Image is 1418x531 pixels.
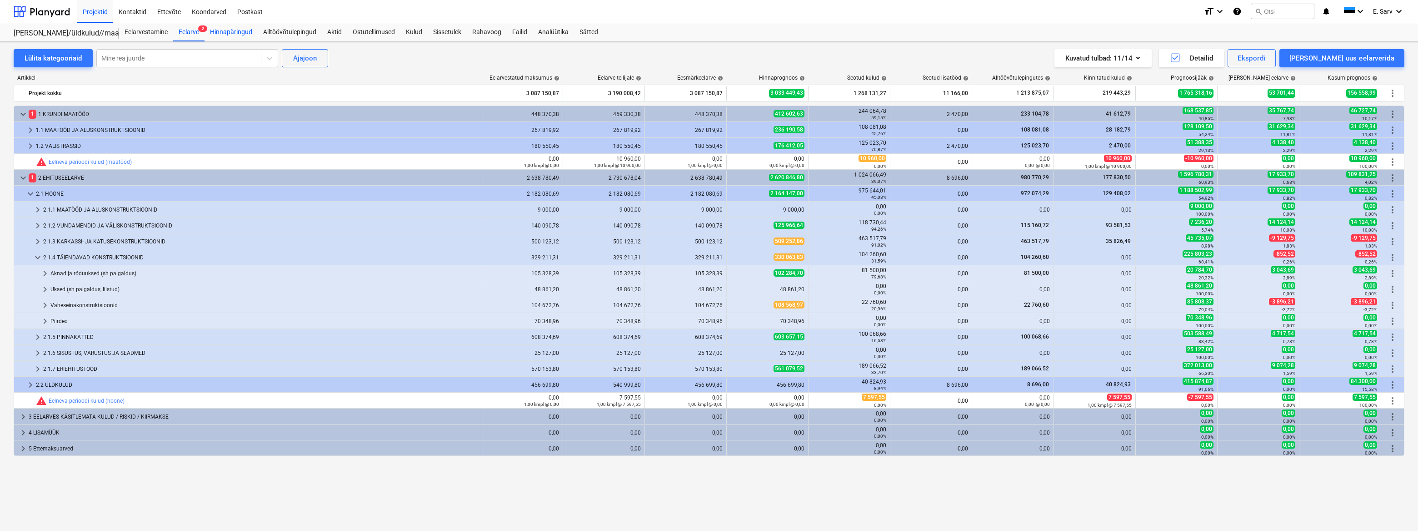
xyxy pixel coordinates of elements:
[1387,427,1398,438] span: Rohkem tegevusi
[774,142,804,149] span: 176 412,05
[1279,49,1404,67] button: [PERSON_NAME] uus eelarverida
[894,223,968,229] div: 0,00
[18,427,29,438] span: keyboard_arrow_right
[1362,116,1377,121] small: 10,17%
[1170,52,1213,64] div: Detailid
[1268,123,1295,130] span: 31 629,34
[1207,76,1214,81] span: help
[976,156,1050,168] div: 0,00
[812,251,886,264] div: 104 260,60
[14,49,93,67] button: Lülita kategooriaid
[730,156,804,168] div: 0,00
[598,75,641,81] div: Eelarve tellijale
[1387,411,1398,422] span: Rohkem tegevusi
[485,127,559,133] div: 267 819,92
[1058,254,1132,261] div: 0,00
[1025,163,1050,168] small: 0,00 @ 0,00
[649,111,723,117] div: 448 370,38
[1373,8,1393,15] span: E. Sarv
[173,23,205,41] a: Eelarve2
[649,143,723,149] div: 180 550,45
[1058,207,1132,213] div: 0,00
[871,258,886,263] small: 31,59%
[567,127,641,133] div: 267 819,92
[1268,187,1295,194] span: 17 933,70
[485,254,559,261] div: 329 211,31
[769,190,804,197] span: 2 164 147,00
[400,23,428,41] a: Kulud
[1198,196,1213,201] small: 54,92%
[567,156,641,168] div: 10 960,00
[961,76,969,81] span: help
[567,86,641,101] div: 3 190 008,42
[258,23,322,41] div: Alltöövõtulepingud
[1387,364,1398,374] span: Rohkem tegevusi
[18,109,29,120] span: keyboard_arrow_down
[567,143,641,149] div: 180 550,45
[1020,190,1050,197] span: 972 074,29
[1280,228,1295,233] small: 10,08%
[1355,6,1366,17] i: keyboard_arrow_down
[1105,126,1132,133] span: 28 182,79
[29,173,36,182] span: 1
[36,187,477,201] div: 2.1 HOONE
[567,175,641,181] div: 2 730 678,04
[1346,89,1377,97] span: 156 558,99
[32,332,43,343] span: keyboard_arrow_right
[1365,212,1377,217] small: 0,00%
[649,86,723,101] div: 3 087 150,87
[923,75,969,81] div: Seotud lisatööd
[1105,111,1132,117] span: 41 612,79
[322,23,347,41] div: Aktid
[40,268,50,279] span: keyboard_arrow_right
[1268,218,1295,226] span: 14 124,14
[1322,6,1331,17] i: notifications
[40,316,50,327] span: keyboard_arrow_right
[567,223,641,229] div: 140 090,78
[40,284,50,295] span: keyboard_arrow_right
[1084,75,1132,81] div: Kinnitatud kulud
[649,207,723,213] div: 9 000,00
[1393,6,1404,17] i: keyboard_arrow_down
[467,23,507,41] a: Rahavoog
[774,238,804,245] span: 509 252,86
[1362,132,1377,137] small: 11,81%
[716,76,723,81] span: help
[1349,107,1377,114] span: 46 727,74
[1269,234,1295,242] span: -9 129,75
[649,254,723,261] div: 329 211,31
[1387,443,1398,454] span: Rohkem tegevusi
[871,131,886,136] small: 45,76%
[43,234,477,249] div: 2.1.3 KARKASSI- JA KATUSEKONSTRUKTSIOONID
[485,143,559,149] div: 180 550,45
[1201,228,1213,233] small: 5,74%
[1228,49,1275,67] button: Ekspordi
[36,123,477,137] div: 1.1 MAATÖÖD JA ALUSKONSTRUKTSIOONID
[205,23,258,41] a: Hinnapäringud
[567,111,641,117] div: 459 330,38
[489,75,559,81] div: Eelarvestatud maksumus
[485,223,559,229] div: 140 090,78
[774,126,804,133] span: 236 190,58
[1365,196,1377,201] small: 0,82%
[1283,116,1295,121] small: 7,98%
[894,207,968,213] div: 0,00
[1178,89,1213,97] span: 1 765 318,16
[1189,218,1213,226] span: 7 236,20
[1362,228,1377,233] small: 10,08%
[871,115,886,120] small: 59,15%
[1387,157,1398,167] span: Rohkem tegevusi
[894,254,968,261] div: 0,00
[25,188,36,199] span: keyboard_arrow_down
[1171,75,1214,81] div: Prognoosijääk
[567,238,641,245] div: 500 123,12
[769,174,804,181] span: 2 620 846,80
[634,76,641,81] span: help
[871,179,886,184] small: 39,07%
[1370,76,1378,81] span: help
[1328,75,1378,81] div: Kasumiprognoos
[1020,238,1050,244] span: 463 517,79
[32,364,43,374] span: keyboard_arrow_right
[649,223,723,229] div: 140 090,78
